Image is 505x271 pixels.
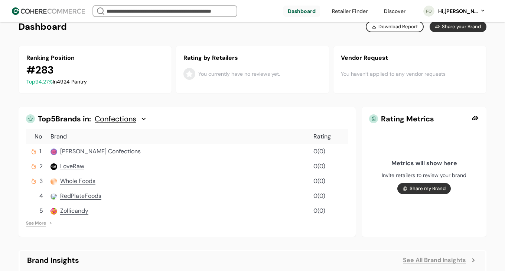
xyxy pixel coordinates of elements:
span: RedPlateFoods [60,192,101,200]
a: RedPlateFoods [60,192,101,200]
div: Invite retailers to review your brand [382,172,466,179]
span: 3 [39,177,43,186]
button: Hi,[PERSON_NAME] [437,7,486,15]
span: Confections [95,114,136,123]
a: LoveRaw [60,162,84,171]
div: # 283 [26,62,54,78]
span: 0 ( 0 ) [313,192,325,200]
span: 0 ( 0 ) [313,177,325,185]
span: Top 5 Brands in: [38,114,91,123]
span: 4 [39,192,43,200]
div: Vendor Request [341,53,479,62]
a: See More [26,220,46,226]
div: Rating by Retailers [183,53,321,62]
a: Zollicandy [60,206,88,215]
span: [PERSON_NAME] Confections [60,147,141,155]
div: No [27,132,49,141]
img: Cohere Logo [12,7,85,15]
div: Rating Metrics [369,114,469,123]
button: Share my Brand [397,183,451,194]
div: Ranking Position [26,53,164,62]
a: [PERSON_NAME] Confections [60,147,141,156]
span: In 4924 Pantry [53,78,87,85]
div: Rating [313,132,347,141]
span: 2 [39,162,43,171]
span: Zollicandy [60,207,88,215]
div: Brand Insights [27,255,79,266]
button: Download Report [366,21,424,32]
span: LoveRaw [60,162,84,170]
div: Metrics will show here [391,159,457,168]
h2: Dashboard [19,21,67,32]
span: 1 [39,147,41,156]
a: Whole Foods [60,177,95,186]
span: 5 [39,206,43,215]
span: 0 ( 0 ) [313,207,325,215]
span: 0 ( 0 ) [313,162,325,170]
span: Top 94.27 % [26,78,53,85]
div: Hi, [PERSON_NAME] [437,7,478,15]
span: Whole Foods [60,177,95,185]
a: See All Brand Insights [403,256,466,265]
div: Brand [50,132,312,141]
span: 0 ( 0 ) [313,147,325,155]
button: Share your Brand [430,21,486,32]
div: You haven’t applied to any vendor requests [341,62,479,85]
div: You currently have no reviews yet. [198,70,280,78]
